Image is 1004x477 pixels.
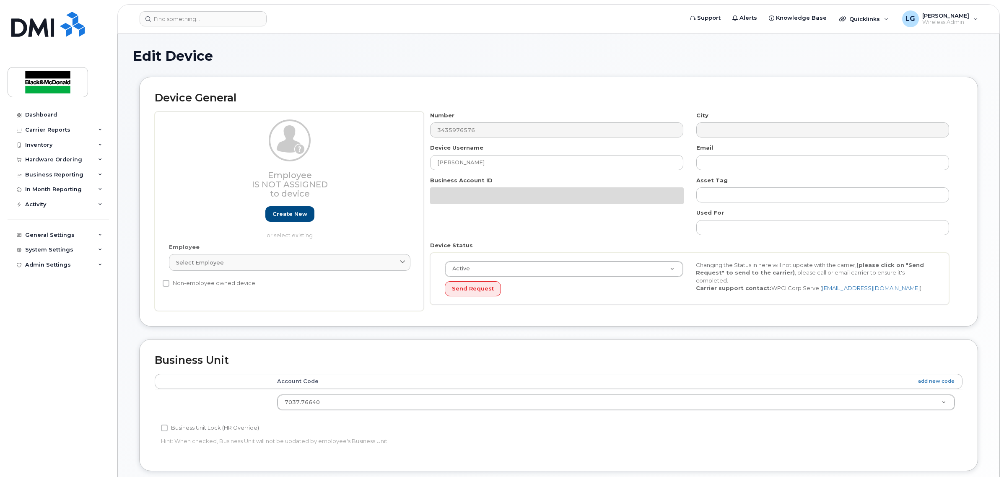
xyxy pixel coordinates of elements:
[696,144,713,152] label: Email
[169,231,410,239] p: or select existing
[430,241,473,249] label: Device Status
[163,278,255,288] label: Non-employee owned device
[285,399,320,405] span: 7037.76640
[918,378,955,385] a: add new code
[163,280,169,287] input: Non-employee owned device
[169,254,410,271] a: Select employee
[696,285,771,291] strong: Carrier support contact:
[161,425,168,431] input: Business Unit Lock (HR Override)
[155,355,962,366] h2: Business Unit
[265,206,314,222] a: Create new
[445,262,683,277] a: Active
[445,281,501,297] button: Send Request
[270,189,310,199] span: to device
[270,374,962,389] th: Account Code
[447,265,470,272] span: Active
[430,176,493,184] label: Business Account ID
[696,111,708,119] label: City
[278,395,955,410] a: 7037.76640
[161,423,259,433] label: Business Unit Lock (HR Override)
[161,437,687,445] p: Hint: When checked, Business Unit will not be updated by employee's Business Unit
[133,49,984,63] h1: Edit Device
[430,111,454,119] label: Number
[252,179,328,189] span: Is not assigned
[696,209,724,217] label: Used For
[169,243,200,251] label: Employee
[690,261,941,292] div: Changing the Status in here will not update with the carrier, , please call or email carrier to e...
[430,144,483,152] label: Device Username
[176,259,224,267] span: Select employee
[696,176,728,184] label: Asset Tag
[169,171,410,198] h3: Employee
[155,92,962,104] h2: Device General
[822,285,920,291] a: [EMAIL_ADDRESS][DOMAIN_NAME]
